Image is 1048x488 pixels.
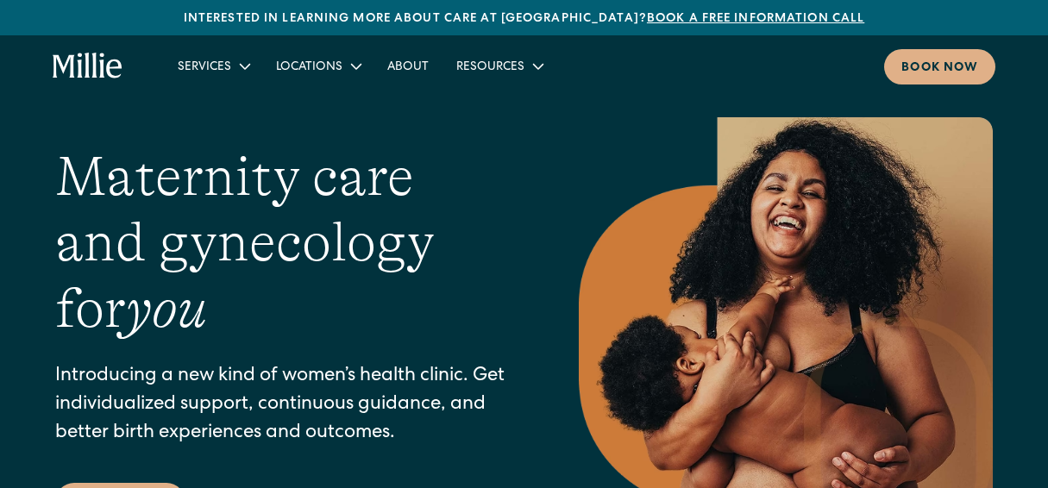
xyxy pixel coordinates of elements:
div: Locations [262,52,373,80]
div: Book now [901,59,978,78]
a: Book now [884,49,995,84]
a: home [53,53,122,80]
div: Services [164,52,262,80]
h1: Maternity care and gynecology for [55,144,510,342]
div: Locations [276,59,342,77]
p: Introducing a new kind of women’s health clinic. Get individualized support, continuous guidance,... [55,363,510,448]
div: Services [178,59,231,77]
div: Resources [456,59,524,77]
div: Resources [442,52,555,80]
a: Book a free information call [647,13,864,25]
a: About [373,52,442,80]
em: you [126,278,207,340]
